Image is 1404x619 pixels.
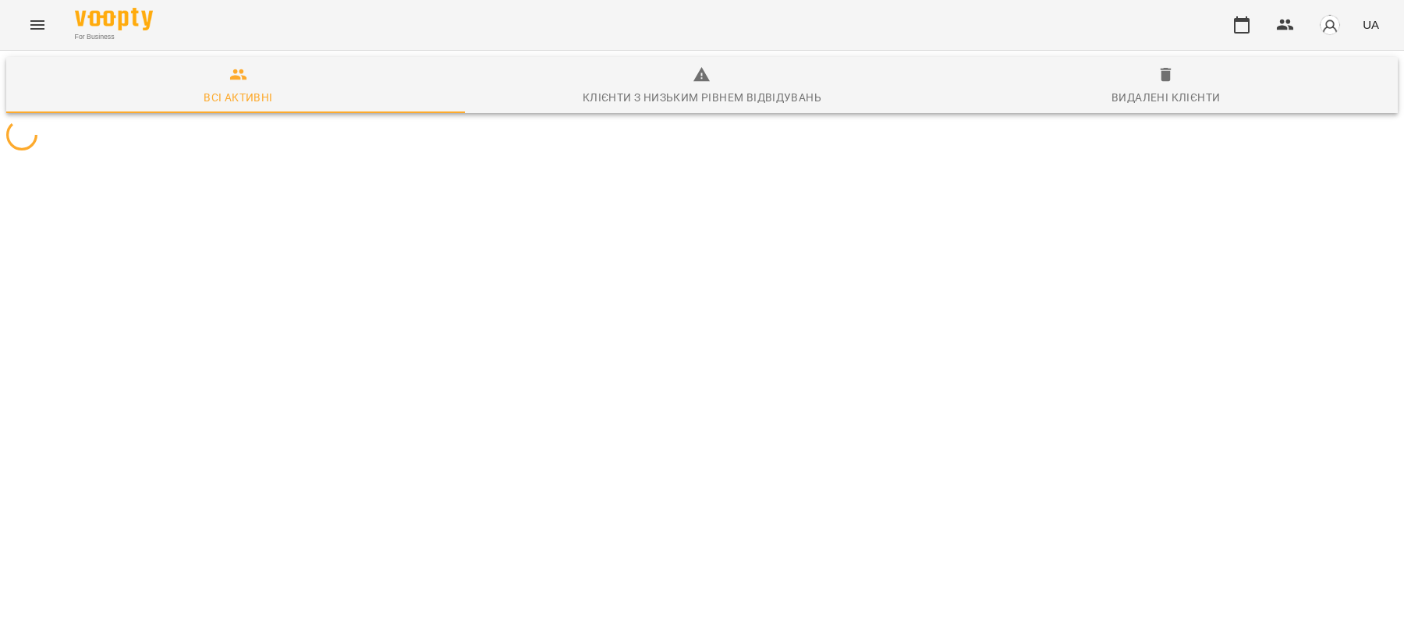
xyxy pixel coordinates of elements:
div: Видалені клієнти [1111,88,1220,107]
div: Всі активні [204,88,272,107]
span: For Business [75,32,153,42]
img: avatar_s.png [1319,14,1341,36]
button: UA [1356,10,1385,39]
div: Клієнти з низьким рівнем відвідувань [583,88,821,107]
span: UA [1363,16,1379,33]
img: Voopty Logo [75,8,153,30]
button: Menu [19,6,56,44]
